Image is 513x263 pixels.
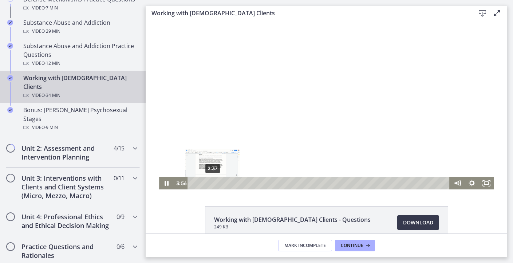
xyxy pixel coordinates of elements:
span: Download [403,218,433,227]
button: Fullscreen [334,156,348,168]
span: · 29 min [45,27,60,36]
div: Substance Abuse and Addiction Practice Questions [23,42,137,68]
span: Continue [341,243,363,248]
span: 4 / 15 [114,144,124,153]
div: Video [23,27,137,36]
span: 0 / 6 [117,242,124,251]
span: Mark Incomplete [284,243,326,248]
div: Video [23,59,137,68]
i: Completed [7,20,13,25]
h2: Unit 3: Interventions with Clients and Client Systems (Micro, Mezzo, Macro) [21,174,110,200]
span: · 34 min [45,91,60,100]
i: Completed [7,107,13,113]
div: Video [23,4,137,12]
h2: Unit 2: Assessment and Intervention Planning [21,144,110,161]
button: Continue [335,240,375,251]
i: Completed [7,75,13,81]
span: · 7 min [45,4,58,12]
h2: Unit 4: Professional Ethics and Ethical Decision Making [21,212,110,230]
div: Bonus: [PERSON_NAME] Psychosexual Stages [23,106,137,132]
span: 0 / 9 [117,212,124,221]
div: Video [23,123,137,132]
div: Substance Abuse and Addiction [23,18,137,36]
h2: Practice Questions and Rationales [21,242,110,260]
span: 0 / 11 [114,174,124,182]
button: Mute [304,156,319,168]
a: Download [397,215,439,230]
button: Mark Incomplete [278,240,332,251]
iframe: Video Lesson [146,21,507,189]
div: Video [23,91,137,100]
span: 249 KB [214,224,371,230]
div: Working with [DEMOGRAPHIC_DATA] Clients [23,74,137,100]
span: Working with [DEMOGRAPHIC_DATA] Clients - Questions [214,215,371,224]
i: Completed [7,43,13,49]
span: · 12 min [45,59,60,68]
button: Show settings menu [319,156,334,168]
h3: Working with [DEMOGRAPHIC_DATA] Clients [151,9,463,17]
span: · 9 min [45,123,58,132]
